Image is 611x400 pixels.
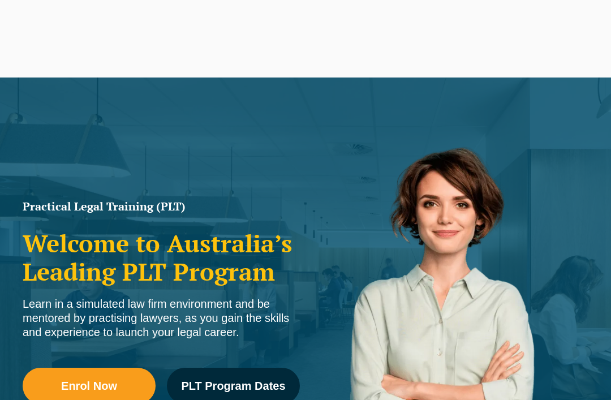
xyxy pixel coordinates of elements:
h1: Practical Legal Training (PLT) [23,201,300,212]
span: Enrol Now [61,380,117,392]
h2: Welcome to Australia’s Leading PLT Program [23,229,300,286]
div: Learn in a simulated law firm environment and be mentored by practising lawyers, as you gain the ... [23,297,300,339]
span: PLT Program Dates [181,380,285,392]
